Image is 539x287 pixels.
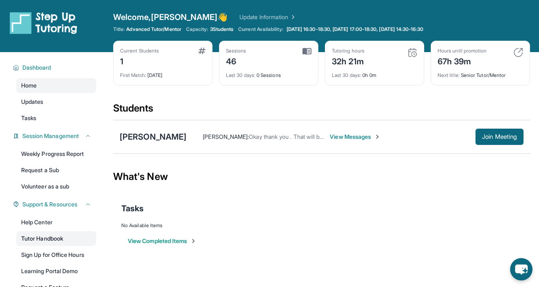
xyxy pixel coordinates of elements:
span: Welcome, [PERSON_NAME] 👋 [113,11,228,23]
a: Request a Sub [16,163,96,177]
span: 3 Students [210,26,234,33]
img: card [302,48,311,55]
div: What's New [113,159,530,195]
span: First Match : [120,72,146,78]
div: 0h 0m [332,67,417,79]
a: [DATE] 16:30-18:30, [DATE] 17:00-18:30, [DATE] 14:30-16:30 [285,26,425,33]
span: Join Meeting [482,134,517,139]
a: Tutor Handbook [16,231,96,246]
a: Help Center [16,215,96,230]
div: Tutoring hours [332,48,364,54]
div: [DATE] [120,67,206,79]
span: Okay thank you . That will be helpful if we can do both [249,133,388,140]
span: Tasks [21,114,36,122]
span: Dashboard [22,64,51,72]
span: Current Availability: [238,26,283,33]
a: Sign Up for Office Hours [16,248,96,262]
span: Last 30 days : [332,72,361,78]
span: Home [21,81,37,90]
span: Updates [21,98,44,106]
button: View Completed Items [128,237,197,245]
img: card [513,48,523,57]
img: logo [10,11,77,34]
a: Learning Portal Demo [16,264,96,278]
span: [DATE] 16:30-18:30, [DATE] 17:00-18:30, [DATE] 14:30-16:30 [287,26,423,33]
span: Tasks [121,203,144,214]
img: card [198,48,206,54]
div: 0 Sessions [226,67,311,79]
span: Session Management [22,132,79,140]
span: [PERSON_NAME] : [203,133,249,140]
div: 1 [120,54,159,67]
img: card [408,48,417,57]
div: Current Students [120,48,159,54]
div: Senior Tutor/Mentor [438,67,523,79]
a: Update Information [239,13,296,21]
a: Volunteer as a sub [16,179,96,194]
span: View Messages [330,133,381,141]
a: Weekly Progress Report [16,147,96,161]
div: Sessions [226,48,246,54]
img: Chevron-Right [374,134,381,140]
button: Support & Resources [19,200,91,208]
div: Students [113,102,530,120]
div: 67h 39m [438,54,486,67]
a: Home [16,78,96,93]
span: Next title : [438,72,460,78]
span: Title: [113,26,125,33]
span: Support & Resources [22,200,77,208]
a: Tasks [16,111,96,125]
button: Session Management [19,132,91,140]
span: Advanced Tutor/Mentor [126,26,181,33]
div: 32h 21m [332,54,364,67]
button: Join Meeting [475,129,524,145]
span: Last 30 days : [226,72,255,78]
button: Dashboard [19,64,91,72]
a: Updates [16,94,96,109]
div: Hours until promotion [438,48,486,54]
div: 46 [226,54,246,67]
div: No Available Items [121,222,522,229]
div: [PERSON_NAME] [120,131,186,142]
span: Capacity: [186,26,208,33]
img: Chevron Right [288,13,296,21]
button: chat-button [510,258,532,280]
